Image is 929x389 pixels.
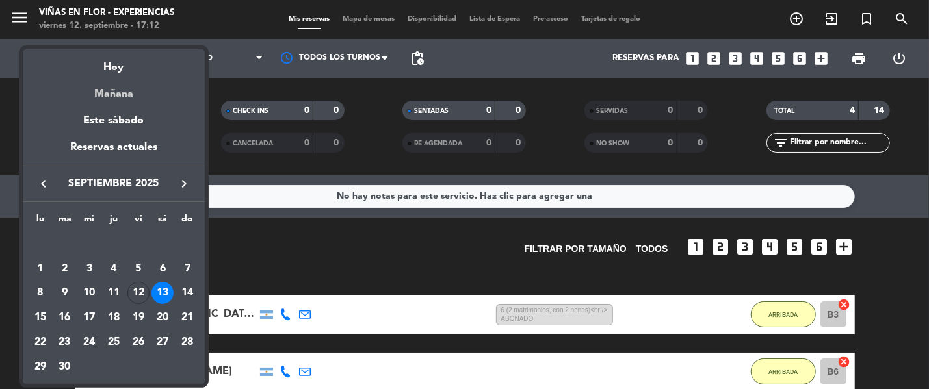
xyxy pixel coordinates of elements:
td: 21 de septiembre de 2025 [175,305,200,330]
td: 4 de septiembre de 2025 [101,257,126,281]
button: keyboard_arrow_left [32,175,55,192]
span: septiembre 2025 [55,175,172,192]
td: 3 de septiembre de 2025 [77,257,101,281]
td: 29 de septiembre de 2025 [28,355,53,379]
div: 8 [29,282,51,304]
td: 27 de septiembre de 2025 [151,330,176,355]
div: 11 [103,282,125,304]
td: 9 de septiembre de 2025 [53,281,77,306]
td: 22 de septiembre de 2025 [28,330,53,355]
div: 12 [127,282,150,304]
th: martes [53,212,77,232]
td: 26 de septiembre de 2025 [126,330,151,355]
div: 19 [127,307,150,329]
div: 6 [151,258,174,280]
td: SEP. [28,232,200,257]
div: Reservas actuales [23,139,205,166]
div: 22 [29,331,51,353]
i: keyboard_arrow_right [176,176,192,192]
div: Mañana [23,76,205,103]
div: 3 [78,258,100,280]
div: 18 [103,307,125,329]
th: viernes [126,212,151,232]
td: 8 de septiembre de 2025 [28,281,53,306]
button: keyboard_arrow_right [172,175,196,192]
div: 16 [54,307,76,329]
td: 7 de septiembre de 2025 [175,257,200,281]
div: 10 [78,282,100,304]
td: 19 de septiembre de 2025 [126,305,151,330]
div: 21 [176,307,198,329]
div: 17 [78,307,100,329]
td: 28 de septiembre de 2025 [175,330,200,355]
div: 15 [29,307,51,329]
div: 2 [54,258,76,280]
div: 26 [127,331,150,353]
div: 1 [29,258,51,280]
td: 2 de septiembre de 2025 [53,257,77,281]
td: 16 de septiembre de 2025 [53,305,77,330]
td: 17 de septiembre de 2025 [77,305,101,330]
td: 10 de septiembre de 2025 [77,281,101,306]
div: 7 [176,258,198,280]
td: 13 de septiembre de 2025 [151,281,176,306]
div: 14 [176,282,198,304]
div: 30 [54,356,76,378]
td: 25 de septiembre de 2025 [101,330,126,355]
th: sábado [151,212,176,232]
td: 5 de septiembre de 2025 [126,257,151,281]
div: 28 [176,331,198,353]
td: 6 de septiembre de 2025 [151,257,176,281]
div: 29 [29,356,51,378]
td: 15 de septiembre de 2025 [28,305,53,330]
div: 27 [151,331,174,353]
th: domingo [175,212,200,232]
div: 24 [78,331,100,353]
div: 20 [151,307,174,329]
div: Hoy [23,49,205,76]
div: 25 [103,331,125,353]
div: 4 [103,258,125,280]
th: lunes [28,212,53,232]
i: keyboard_arrow_left [36,176,51,192]
td: 14 de septiembre de 2025 [175,281,200,306]
div: 23 [54,331,76,353]
td: 20 de septiembre de 2025 [151,305,176,330]
td: 12 de septiembre de 2025 [126,281,151,306]
div: Este sábado [23,103,205,139]
div: 9 [54,282,76,304]
td: 24 de septiembre de 2025 [77,330,101,355]
div: 5 [127,258,150,280]
td: 23 de septiembre de 2025 [53,330,77,355]
td: 18 de septiembre de 2025 [101,305,126,330]
th: jueves [101,212,126,232]
td: 30 de septiembre de 2025 [53,355,77,379]
td: 11 de septiembre de 2025 [101,281,126,306]
td: 1 de septiembre de 2025 [28,257,53,281]
th: miércoles [77,212,101,232]
div: 13 [151,282,174,304]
